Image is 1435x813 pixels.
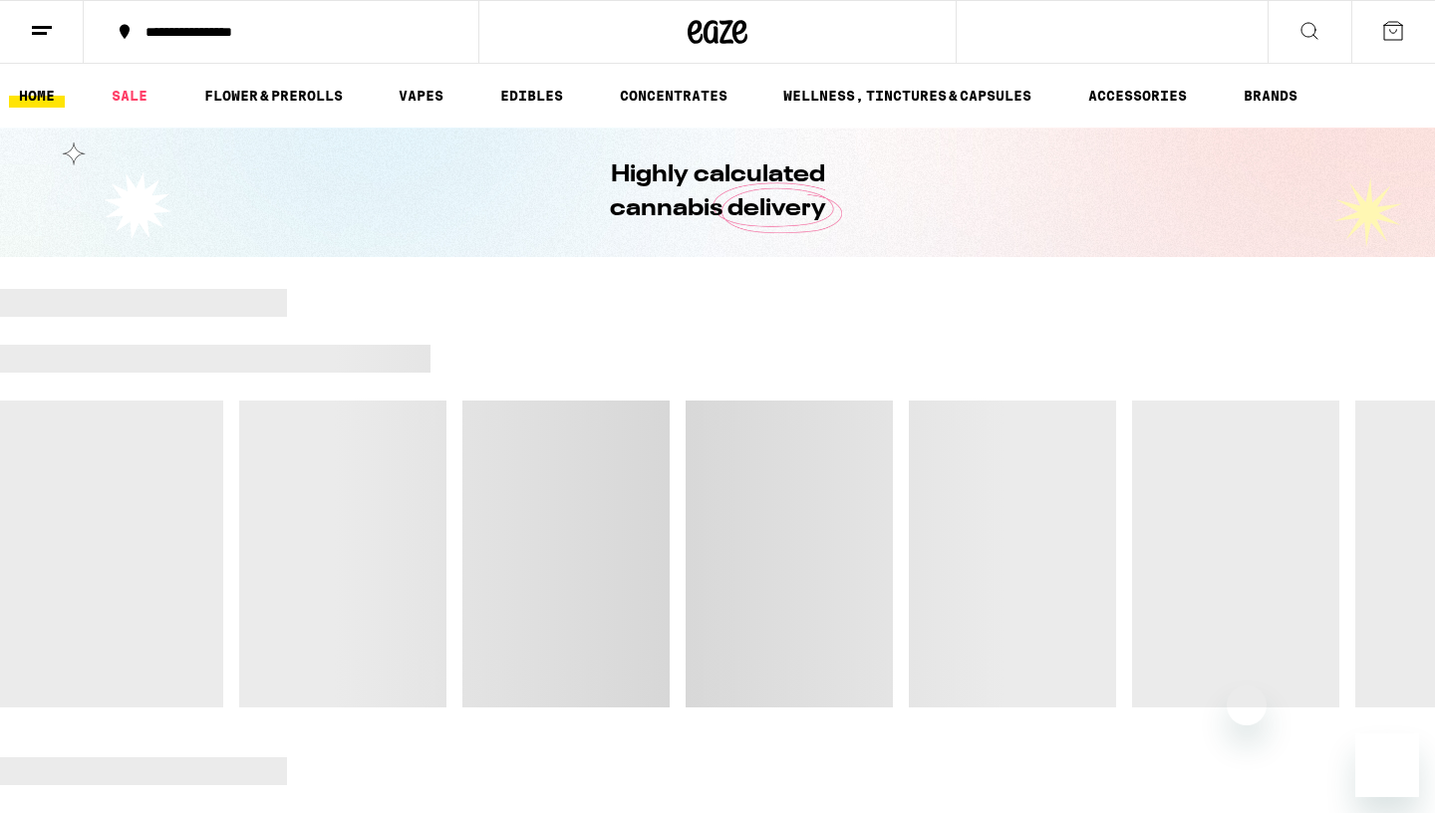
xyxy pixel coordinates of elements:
a: WELLNESS, TINCTURES & CAPSULES [773,84,1041,108]
a: BRANDS [1234,84,1307,108]
iframe: Close message [1227,685,1267,725]
a: HOME [9,84,65,108]
a: ACCESSORIES [1078,84,1197,108]
a: EDIBLES [490,84,573,108]
h1: Highly calculated cannabis delivery [553,158,882,226]
a: FLOWER & PREROLLS [194,84,353,108]
a: SALE [102,84,157,108]
iframe: Button to launch messaging window [1355,733,1419,797]
a: VAPES [389,84,453,108]
a: CONCENTRATES [610,84,737,108]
